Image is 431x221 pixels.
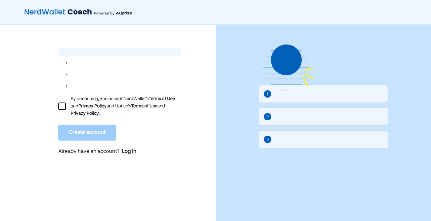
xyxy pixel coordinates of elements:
div: 1 [267,91,268,98]
div: Terms of Use [131,103,157,110]
div: Terms of Use [149,95,175,103]
div: By continuing, you accept NerdWallet’s and and Uprise's and [71,95,181,117]
p: Already have an account? [58,148,181,156]
button: Create account [58,125,116,141]
div: 3 [266,136,269,143]
div: 2 [266,114,269,120]
a: Log in [122,148,136,155]
div: Privacy Policy. [71,110,100,117]
div: Privacy Policy [78,103,107,110]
